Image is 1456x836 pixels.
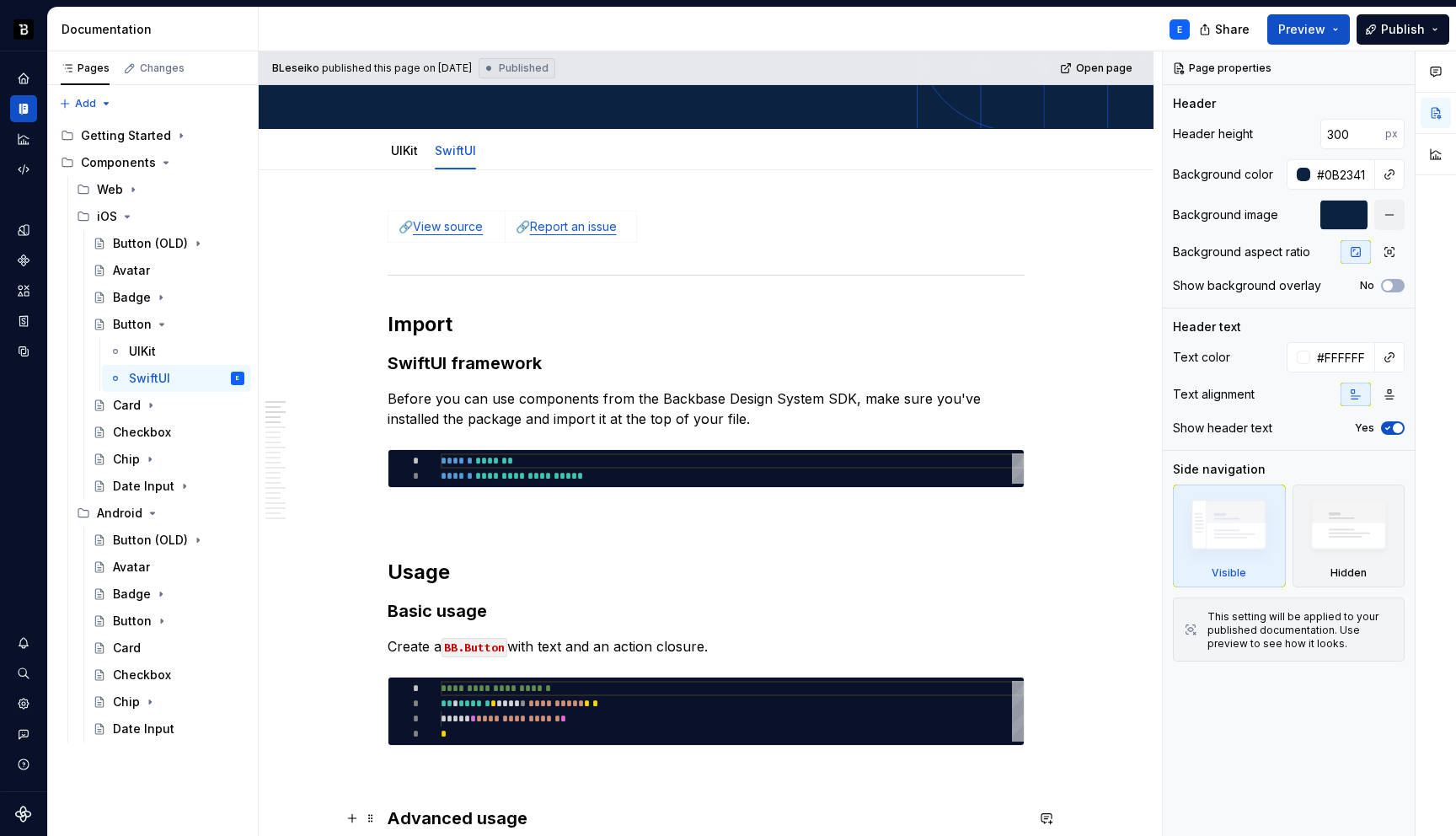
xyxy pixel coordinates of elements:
span: BLeseiko [272,62,319,75]
img: ef5c8306-425d-487c-96cf-06dd46f3a532.png [13,19,34,40]
svg: Supernova Logo [15,806,32,823]
input: Auto [1320,119,1385,149]
a: Components [10,247,37,274]
span: Open page [1076,62,1132,75]
div: Checkbox [113,667,171,683]
div: Page tree [54,122,251,742]
div: Show header text [1173,420,1272,437]
code: BB.Button [442,638,507,657]
a: UIKit [102,338,251,365]
div: Button [113,613,152,630]
a: Settings [10,690,37,717]
a: Button [86,608,251,635]
div: Documentation [62,21,251,38]
a: Button [86,311,251,338]
a: Storybook stories [10,308,37,335]
div: Button (OLD) [113,532,188,549]
a: Card [86,635,251,662]
a: Analytics [10,126,37,153]
div: Getting Started [81,127,171,144]
div: Components [81,154,156,171]
a: Button (OLD) [86,230,251,257]
p: Before you can use components from the Backbase Design System SDK, make sure you've installed the... [388,389,1025,429]
p: 🔗 [399,218,495,235]
div: Changes [140,62,185,75]
span: Publish [1381,21,1425,38]
div: Hidden [1293,485,1405,587]
div: Header [1173,95,1216,112]
a: SwiftUIE [102,365,251,392]
span: Add [75,97,96,110]
a: Report an issue [530,219,617,233]
a: Badge [86,581,251,608]
div: This setting will be applied to your published documentation. Use preview to see how it looks. [1207,610,1394,651]
a: Chip [86,446,251,473]
div: Getting Started [54,122,251,149]
span: Share [1215,21,1250,38]
button: Add [54,92,117,115]
div: Date Input [113,721,174,737]
div: Date Input [113,478,174,495]
div: Documentation [10,95,37,122]
a: Home [10,65,37,92]
a: Assets [10,277,37,304]
div: Side navigation [1173,461,1266,478]
h3: Basic usage [388,599,1025,623]
div: UIKit [129,343,156,360]
div: Design tokens [10,217,37,244]
div: SwiftUI [428,132,483,168]
a: Date Input [86,473,251,500]
a: Button (OLD) [86,527,251,554]
div: Notifications [10,630,37,656]
p: px [1385,127,1398,141]
div: Web [70,176,251,203]
p: 🔗 [516,218,626,235]
div: Background color [1173,166,1273,183]
div: Visible [1212,566,1246,580]
button: Share [1191,14,1261,45]
button: Contact support [10,721,37,748]
div: Background image [1173,206,1278,223]
span: Published [499,62,549,75]
div: Badge [113,586,151,603]
label: No [1360,279,1374,292]
a: SwiftUI [435,143,476,158]
div: Background aspect ratio [1173,244,1310,260]
a: Chip [86,689,251,715]
div: Visible [1173,485,1286,587]
div: Badge [113,289,151,306]
input: Auto [1310,159,1375,190]
div: Text alignment [1173,386,1255,403]
a: Avatar [86,257,251,284]
a: Avatar [86,554,251,581]
div: UIKit [384,132,425,168]
div: Avatar [113,262,150,279]
p: Create a with text and an action closure. [388,636,1025,656]
div: Web [97,181,123,198]
a: Code automation [10,156,37,183]
div: Android [70,500,251,527]
div: Data sources [10,338,37,365]
div: iOS [97,208,117,225]
div: Pages [61,62,110,75]
label: Yes [1355,421,1374,435]
a: Checkbox [86,419,251,446]
div: Card [113,640,141,656]
button: Search ⌘K [10,660,37,687]
span: Preview [1278,21,1325,38]
div: Text color [1173,349,1230,366]
div: Hidden [1330,566,1367,580]
div: Chip [113,451,140,468]
div: iOS [70,203,251,230]
div: Checkbox [113,424,171,441]
h3: Advanced usage [388,807,1025,830]
div: Android [97,505,142,522]
div: Chip [113,694,140,710]
button: Preview [1267,14,1350,45]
